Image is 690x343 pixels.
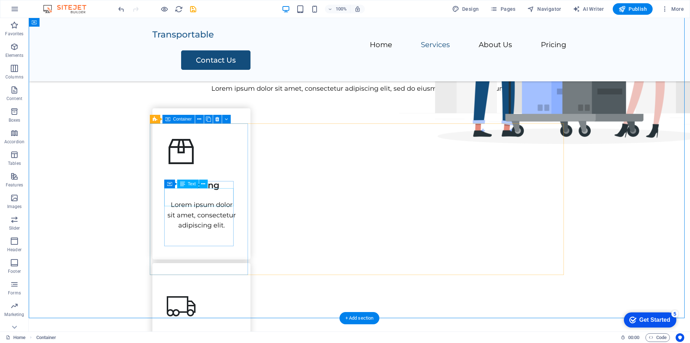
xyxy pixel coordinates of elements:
[4,312,24,317] p: Marketing
[117,5,125,13] button: undo
[5,53,24,58] p: Elements
[7,247,22,253] p: Header
[621,333,640,342] h6: Session time
[658,3,687,15] button: More
[340,312,379,324] div: + Add section
[645,333,670,342] button: Code
[5,31,23,37] p: Favorites
[5,74,23,80] p: Columns
[9,117,20,123] p: Boxes
[8,268,21,274] p: Footer
[21,8,52,14] div: Get Started
[36,333,56,342] span: Click to select. Double-click to edit
[189,5,197,13] button: save
[449,3,482,15] button: Design
[7,204,22,209] p: Images
[8,161,21,166] p: Tables
[53,1,60,9] div: 5
[661,5,684,13] span: More
[613,3,653,15] button: Publish
[8,290,21,296] p: Forms
[6,182,23,188] p: Features
[452,5,479,13] span: Design
[6,333,26,342] a: Click to cancel selection. Double-click to open Pages
[189,5,197,13] i: Save (Ctrl+S)
[649,333,667,342] span: Code
[36,333,56,342] nav: breadcrumb
[573,5,604,13] span: AI Writer
[325,5,350,13] button: 100%
[6,96,22,101] p: Content
[633,335,634,340] span: :
[9,225,20,231] p: Slider
[527,5,561,13] span: Navigator
[173,117,192,121] span: Container
[336,5,347,13] h6: 100%
[4,139,24,145] p: Accordion
[188,182,196,186] span: Text
[618,5,647,13] span: Publish
[174,5,183,13] button: reload
[6,4,58,19] div: Get Started 5 items remaining, 0% complete
[354,6,361,12] i: On resize automatically adjust zoom level to fit chosen device.
[490,5,515,13] span: Pages
[117,5,125,13] i: Undo: Edit headline (Ctrl+Z)
[676,333,684,342] button: Usercentrics
[524,3,564,15] button: Navigator
[160,5,169,13] button: Click here to leave preview mode and continue editing
[487,3,518,15] button: Pages
[41,5,95,13] img: Editor Logo
[175,5,183,13] i: Reload page
[628,333,639,342] span: 00 00
[570,3,607,15] button: AI Writer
